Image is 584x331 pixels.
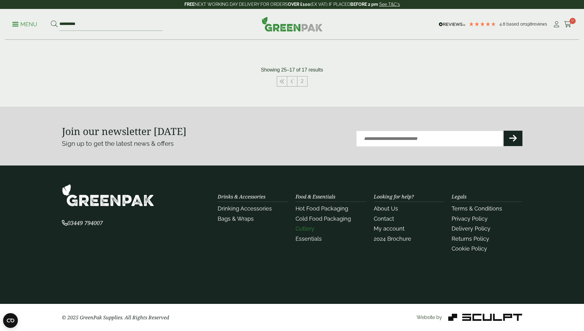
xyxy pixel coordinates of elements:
p: Sign up to get the latest news & offers [62,139,269,149]
div: 4.79 Stars [469,21,496,27]
span: 0 [570,18,576,24]
img: GreenPak Supplies [62,184,154,206]
span: 198 [525,22,532,27]
a: Drinking Accessories [218,205,272,212]
span: reviews [532,22,547,27]
a: Delivery Policy [452,225,490,232]
a: Bags & Wraps [218,215,254,222]
h1: No results found [62,26,522,40]
span: Website by [417,314,442,320]
i: My Account [553,21,560,27]
img: Sculpt [448,314,522,321]
a: About Us [374,205,398,212]
strong: Join our newsletter [DATE] [62,125,187,138]
a: Cold Food Packaging [296,215,351,222]
a: Menu [12,21,37,27]
a: Contact [374,215,394,222]
p: © 2025 GreenPak Supplies. All Rights Reserved [62,314,211,321]
p: Showing 25–17 of 17 results [261,66,323,74]
span: Based on [506,22,525,27]
a: Hot Food Packaging [296,205,348,212]
img: REVIEWS.io [439,22,465,27]
a: Returns Policy [452,235,489,242]
i: Cart [564,21,572,27]
a: 2024 Brochure [374,235,411,242]
a: My account [374,225,405,232]
a: 0 [564,20,572,29]
span: 4.8 [499,22,506,27]
a: Cutlery [296,225,314,232]
strong: BEFORE 2 pm [350,2,378,7]
span: 03449 794007 [62,219,103,227]
strong: OVER £100 [288,2,310,7]
a: 2 [297,76,307,86]
button: Open CMP widget [3,313,18,328]
a: Cookie Policy [452,245,487,252]
img: GreenPak Supplies [262,17,323,31]
strong: FREE [184,2,195,7]
a: See T&C's [379,2,400,7]
a: Privacy Policy [452,215,488,222]
a: 03449 794007 [62,220,103,226]
a: Essentials [296,235,322,242]
p: Menu [12,21,37,28]
a: Terms & Conditions [452,205,502,212]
